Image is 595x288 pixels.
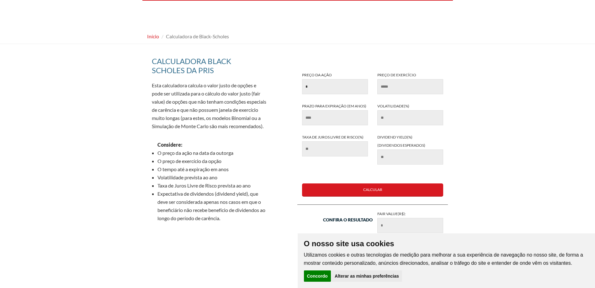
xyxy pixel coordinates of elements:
[297,133,373,156] label: Taxa de juros livre de risco(%)
[304,270,331,282] button: Concordo
[152,81,268,130] p: Esta calculadora calcula o valor justo de opções e pode ser utilizada para o cálculo do valor jus...
[157,190,268,222] li: Expectativa de dividendos (dividend yield), que deve ser considerada apenas nos casos em que o be...
[297,71,373,94] label: Preço da ação
[323,216,373,231] h2: CONFIRA O RESULTADO
[377,110,443,125] input: Volatilidade(%)
[157,173,268,182] li: Volatilidade prevista ao ano
[302,110,368,125] input: Prazo para expiração (em anos)
[373,133,448,165] label: Dividend yield(%) (dividendos esperados)
[157,142,182,148] strong: Considere:
[304,251,589,267] p: Utilizamos cookies e outras tecnologias de medição para melhorar a sua experiência de navegação n...
[157,182,268,190] li: Taxa de Juros Livre de Risco prevista ao ano
[377,79,443,94] input: Preço de exercício
[373,210,448,233] label: Fair Value(R$):
[147,33,159,39] a: Início
[373,102,448,125] label: Volatilidade(%)
[302,183,443,197] button: CALCULAR
[160,32,229,41] li: Calculadora de Black-Scholes
[297,102,373,125] label: Prazo para expiração (em anos)
[304,240,589,248] p: O nosso site usa cookies
[302,79,368,94] input: Preço da ação
[373,71,448,94] label: Preço de exercício
[152,57,268,78] h2: Calculadora Black Scholes da pris
[157,165,268,173] li: O tempo até a expiração em anos
[377,218,443,233] input: Fair Value(R$):
[377,149,443,165] input: Dividend yield(%)(dividendos esperados)
[157,157,268,165] li: O preço de exercício da opção
[157,149,268,157] li: O preço da ação na data da outorga
[332,270,402,282] button: Alterar as minhas preferências
[302,141,368,156] input: Taxa de juros livre de risco(%)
